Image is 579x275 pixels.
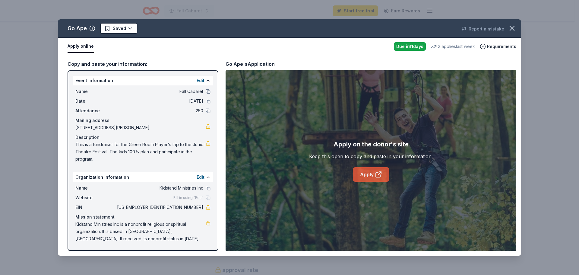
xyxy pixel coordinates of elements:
button: Saved [100,23,138,34]
span: This is a fundraiser for the Green Room Player's trip to the Junior Theatre Festival. The kids 10... [75,141,206,163]
span: Name [75,88,116,95]
div: Apply on the donor's site [334,139,409,149]
button: Edit [197,77,204,84]
span: 250 [116,107,203,114]
span: [US_EMPLOYER_IDENTIFICATION_NUMBER] [116,204,203,211]
div: Organization information [73,172,213,182]
button: Edit [197,174,204,181]
div: Due in 11 days [394,42,426,51]
div: Go Ape [68,24,87,33]
span: Date [75,98,116,105]
div: 2 applies last week [431,43,475,50]
a: Apply [353,167,389,182]
span: Kidstand Ministries Inc [116,184,203,192]
div: Go Ape's Application [226,60,275,68]
div: Keep this open to copy and paste in your information. [309,153,433,160]
div: Copy and paste your information: [68,60,218,68]
div: Mailing address [75,117,210,124]
span: Requirements [487,43,516,50]
button: Requirements [480,43,516,50]
span: [DATE] [116,98,203,105]
div: Event information [73,76,213,85]
span: [STREET_ADDRESS][PERSON_NAME] [75,124,206,131]
div: Description [75,134,210,141]
span: Fill in using "Edit" [173,195,203,200]
span: Saved [113,25,126,32]
div: Mission statement [75,213,210,221]
span: Attendance [75,107,116,114]
span: Fall Cabaret [116,88,203,95]
button: Apply online [68,40,94,53]
button: Report a mistake [461,25,504,33]
span: Website [75,194,116,201]
span: Kidstand Ministries Inc is a nonprofit religious or spiritual organization. It is based in [GEOGR... [75,221,206,242]
span: EIN [75,204,116,211]
span: Name [75,184,116,192]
